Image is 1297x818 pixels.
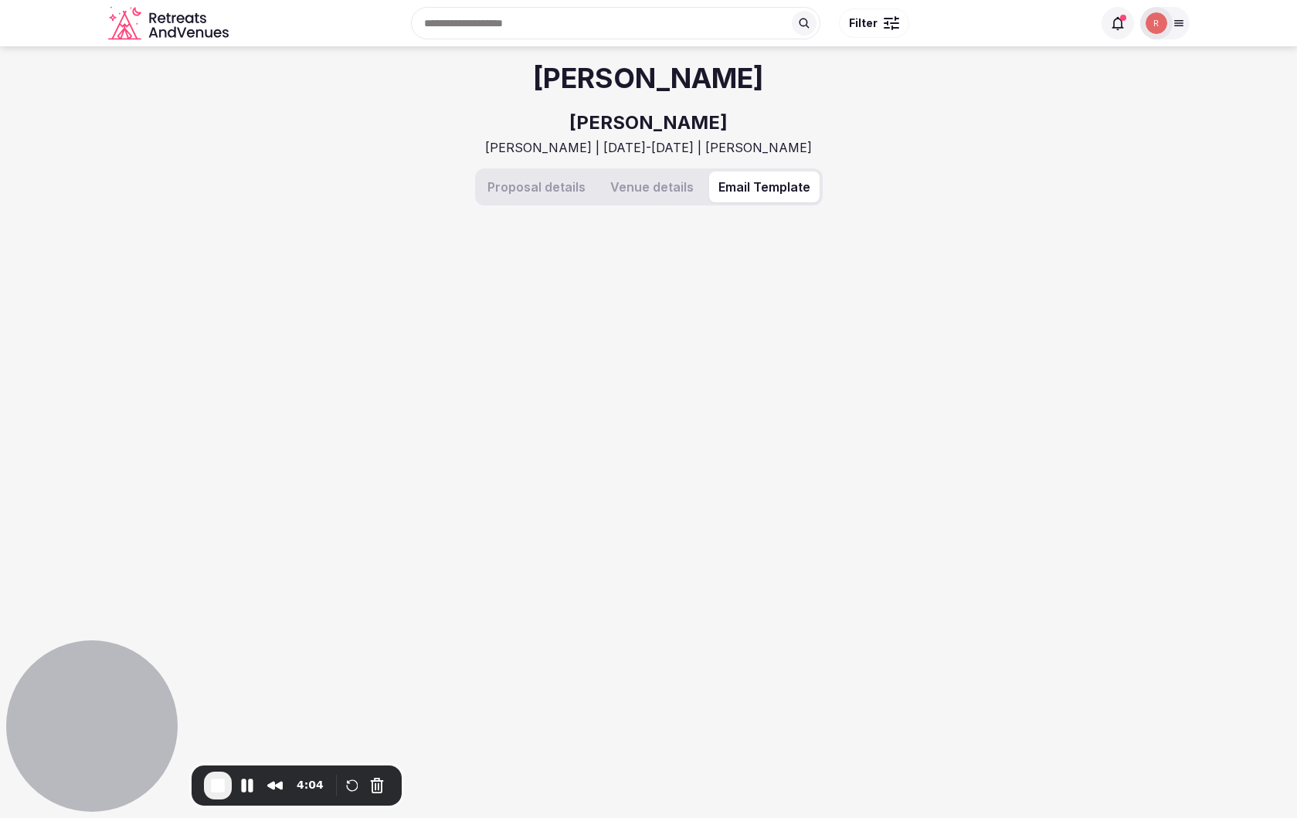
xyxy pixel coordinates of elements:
img: Ryan Sanford [1146,12,1167,34]
button: Filter [839,8,909,38]
span: Filter [849,15,878,31]
h1: [PERSON_NAME] [533,59,764,97]
button: Proposal details [478,171,595,202]
h2: [PERSON_NAME] [569,110,728,136]
h3: [PERSON_NAME] | [DATE]-[DATE] | [PERSON_NAME] [485,139,812,156]
a: Visit the homepage [108,6,232,41]
button: Venue details [601,171,703,202]
button: Email Template [709,171,820,202]
svg: Retreats and Venues company logo [108,6,232,41]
